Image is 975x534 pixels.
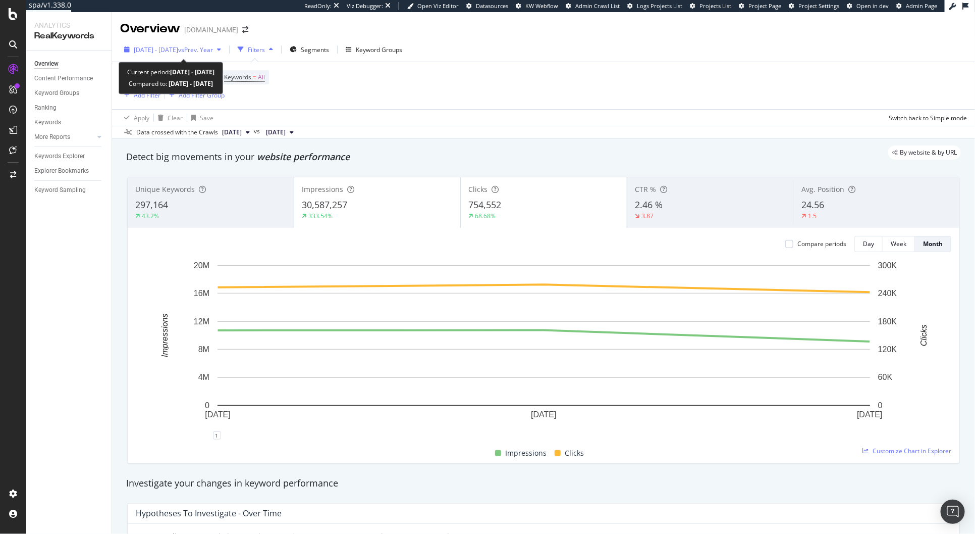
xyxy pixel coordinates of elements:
div: 1 [213,431,221,440]
button: [DATE] - [DATE]vsPrev. Year [120,41,225,58]
div: Day [863,239,874,248]
div: Open Intercom Messenger [941,500,965,524]
text: 4M [198,373,209,382]
span: Projects List [699,2,731,10]
div: Keyword Sampling [34,185,86,196]
text: 20M [194,261,209,270]
div: Ranking [34,103,57,113]
div: Month [923,239,943,248]
button: Filters [234,41,277,58]
span: 2.46 % [635,199,663,211]
a: More Reports [34,132,94,142]
text: 300K [878,261,897,270]
div: Data crossed with the Crawls [136,128,218,137]
text: 8M [198,345,209,354]
button: Day [854,236,883,252]
button: Segments [286,41,333,58]
button: [DATE] [218,126,254,138]
div: Compare periods [797,239,846,248]
div: More Reports [34,132,70,142]
div: 3.87 [641,212,654,220]
span: All [258,70,265,84]
span: KW Webflow [525,2,558,10]
span: 30,587,257 [302,199,347,211]
a: Keyword Groups [34,88,104,99]
div: Save [200,114,213,122]
a: Keywords [34,117,104,128]
span: Logs Projects List [637,2,682,10]
div: Current period: [127,67,214,78]
text: 120K [878,345,897,354]
a: Projects List [690,2,731,10]
span: Clicks [468,184,488,194]
button: Switch back to Simple mode [885,110,967,126]
div: 43.2% [142,212,159,220]
div: Overview [34,59,59,69]
span: Admin Crawl List [575,2,620,10]
a: Datasources [466,2,508,10]
div: Filters [248,45,265,54]
a: Open in dev [847,2,889,10]
text: Impressions [160,314,169,357]
div: legacy label [888,145,961,160]
a: Keyword Sampling [34,185,104,196]
span: 24.56 [801,199,824,211]
span: 2024 Oct. 30th [266,128,286,137]
a: Content Performance [34,73,104,84]
text: [DATE] [531,411,556,419]
text: 240K [878,289,897,298]
a: Overview [34,59,104,69]
div: [DOMAIN_NAME] [184,25,238,35]
a: Ranking [34,103,104,113]
span: Segments [301,45,329,54]
button: Add Filter [120,89,160,101]
div: Viz Debugger: [347,2,383,10]
a: Open Viz Editor [407,2,459,10]
div: Keyword Groups [34,88,79,99]
span: Unique Keywords [135,184,195,194]
span: Project Page [748,2,781,10]
span: vs [254,127,262,136]
text: 60K [878,373,893,382]
text: 0 [205,401,209,410]
a: Keywords Explorer [34,151,104,162]
div: Analytics [34,20,103,30]
button: Week [883,236,915,252]
div: Switch back to Simple mode [889,114,967,122]
span: 2025 Sep. 28th [222,128,242,137]
div: Week [891,239,906,248]
div: Overview [120,20,180,37]
a: Admin Crawl List [566,2,620,10]
a: Project Page [739,2,781,10]
div: Explorer Bookmarks [34,166,89,176]
svg: A chart. [136,260,951,435]
span: Impressions [302,184,343,194]
button: Keyword Groups [342,41,406,58]
span: Project Settings [798,2,839,10]
div: Add Filter Group [179,91,225,100]
div: RealKeywords [34,30,103,42]
a: Admin Page [896,2,937,10]
span: Open Viz Editor [417,2,459,10]
div: Compared to: [129,78,213,90]
span: By website & by URL [900,150,957,156]
a: Customize Chart in Explorer [862,447,951,455]
div: Keywords Explorer [34,151,85,162]
b: [DATE] - [DATE] [167,80,213,88]
div: Apply [134,114,149,122]
div: Add Filter [134,91,160,100]
span: vs Prev. Year [178,45,213,54]
a: KW Webflow [516,2,558,10]
button: Save [187,110,213,126]
div: Keywords [34,117,61,128]
text: 12M [194,317,209,326]
b: [DATE] - [DATE] [170,68,214,77]
div: Investigate your changes in keyword performance [126,477,961,490]
a: Project Settings [789,2,839,10]
span: 297,164 [135,199,168,211]
text: [DATE] [205,411,230,419]
a: Logs Projects List [627,2,682,10]
span: Customize Chart in Explorer [873,447,951,455]
span: Datasources [476,2,508,10]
